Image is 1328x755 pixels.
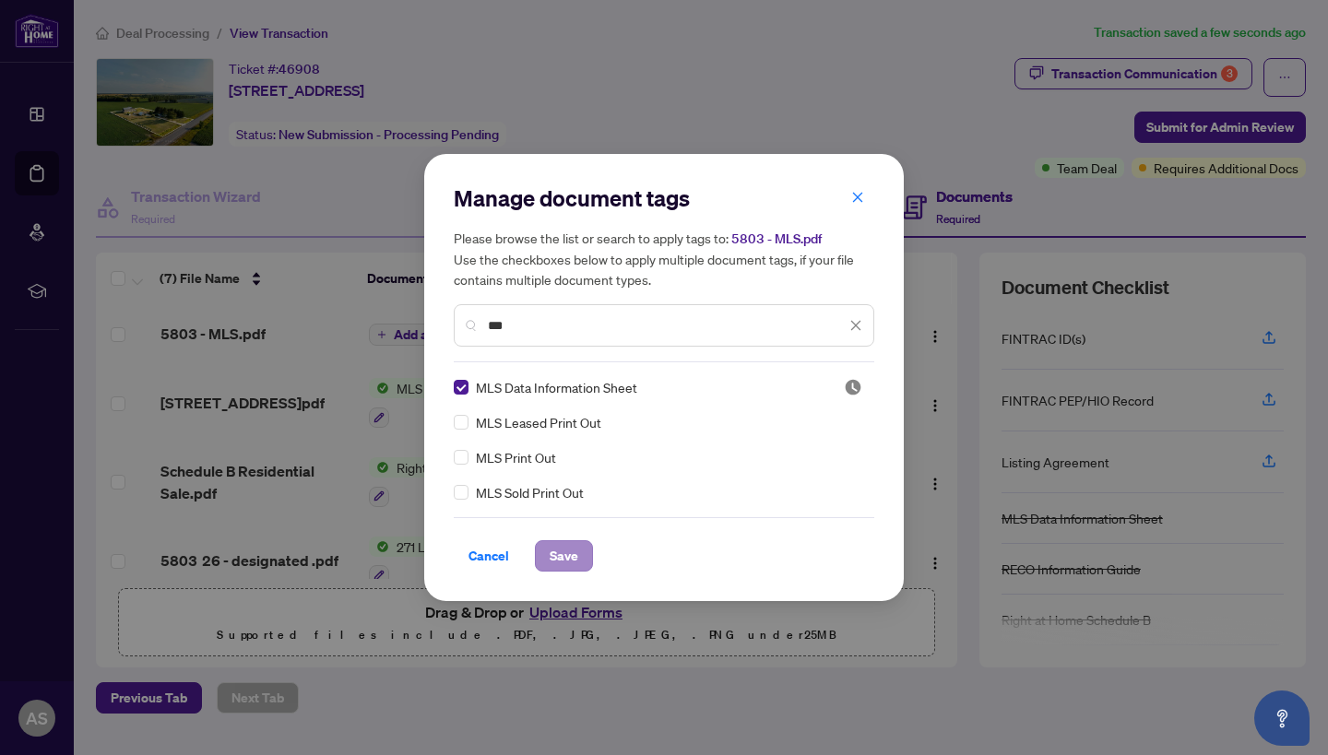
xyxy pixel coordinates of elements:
span: MLS Leased Print Out [476,412,601,432]
span: close [851,191,864,204]
button: Save [535,540,593,572]
span: MLS Print Out [476,447,556,467]
img: status [844,378,862,396]
span: MLS Data Information Sheet [476,377,637,397]
span: Cancel [468,541,509,571]
span: MLS Sold Print Out [476,482,584,502]
h2: Manage document tags [454,183,874,213]
span: 5803 - MLS.pdf [731,230,822,247]
span: close [849,319,862,332]
span: Save [550,541,578,571]
h5: Please browse the list or search to apply tags to: Use the checkboxes below to apply multiple doc... [454,228,874,289]
button: Open asap [1254,690,1310,746]
span: Pending Review [844,378,862,396]
button: Cancel [454,540,524,572]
